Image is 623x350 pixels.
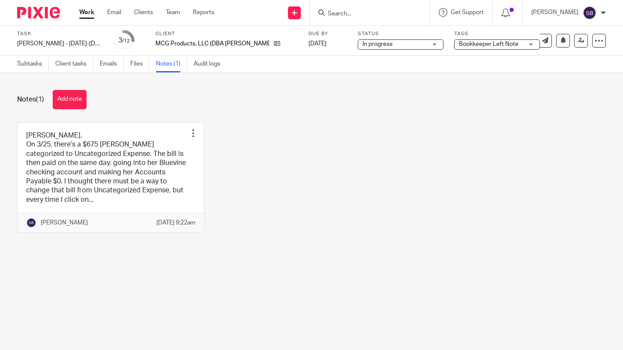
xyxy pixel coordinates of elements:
small: /12 [122,39,130,43]
span: (1) [36,96,44,103]
span: Bookkeeper Left Note [459,41,518,47]
label: Status [358,30,443,37]
input: Search [327,10,404,18]
a: Send new email to MCG Products, LLC (DBA Blakely Lane, LLC) [538,34,552,48]
button: Add note [53,90,87,109]
a: Work [79,8,94,17]
label: Task [17,30,103,37]
span: MCG Products, LLC (DBA Blakely Lane, LLC) [156,39,270,48]
a: Files [130,56,150,72]
a: Clients [134,8,153,17]
div: Connie - May-July 2025 [17,39,103,48]
button: Snooze task [556,34,570,48]
p: MCG Products, LLC (DBA [PERSON_NAME], LLC) [156,39,270,48]
i: Open client page [274,40,280,47]
label: Due by [309,30,347,37]
span: [DATE] [309,41,326,47]
a: Client tasks [55,56,93,72]
a: Email [107,8,121,17]
a: Notes (1) [156,56,187,72]
label: Tags [454,30,540,37]
a: Subtasks [17,56,49,72]
p: [DATE] 9:22am [156,218,195,227]
a: Audit logs [194,56,227,72]
div: [PERSON_NAME] - [DATE]-[DATE] [17,39,103,48]
a: Reports [193,8,214,17]
label: Client [156,30,298,37]
span: In progress [362,41,392,47]
img: svg%3E [26,218,36,228]
a: Reassign task [574,34,588,48]
p: [PERSON_NAME] [41,218,88,227]
img: Pixie [17,7,60,18]
h1: Notes [17,95,44,104]
img: svg%3E [583,6,596,20]
a: Team [166,8,180,17]
p: [PERSON_NAME] [531,8,578,17]
a: Emails [100,56,124,72]
span: Get Support [451,9,484,15]
div: 3 [118,36,130,45]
